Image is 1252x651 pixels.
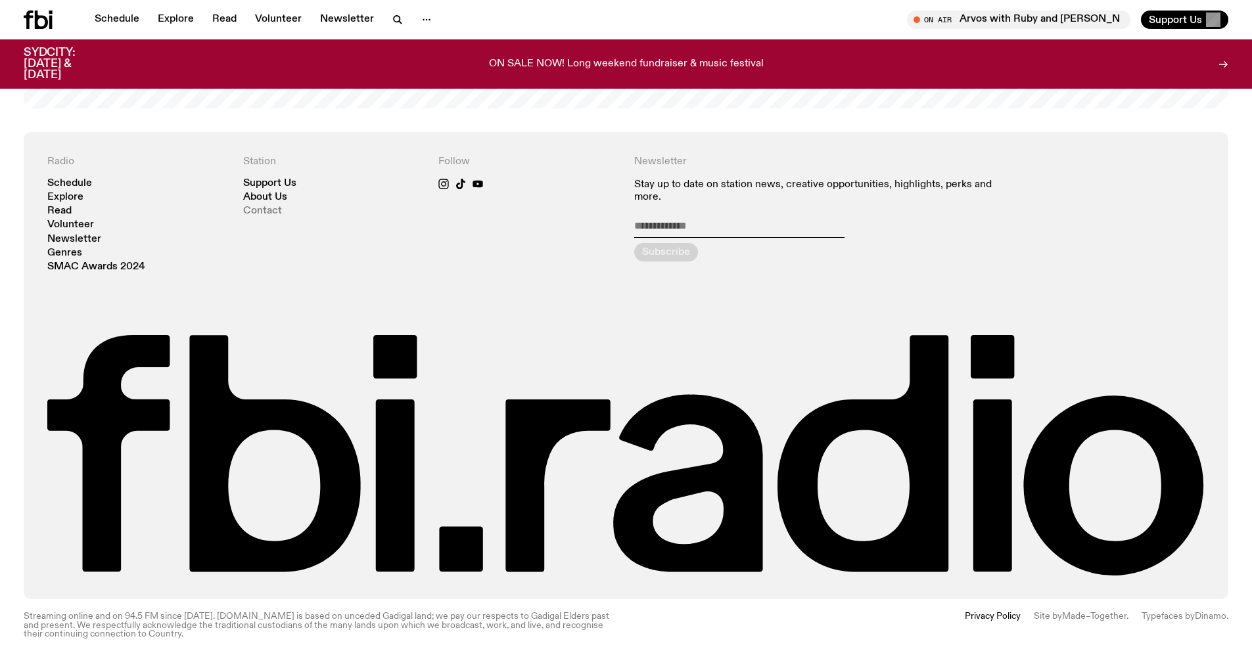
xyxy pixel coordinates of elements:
[24,47,108,81] h3: SYDCITY: [DATE] & [DATE]
[24,612,618,639] p: Streaming online and on 94.5 FM since [DATE]. [DOMAIN_NAME] is based on unceded Gadigal land; we ...
[150,11,202,29] a: Explore
[47,192,83,202] a: Explore
[1034,612,1062,621] span: Site by
[1195,612,1226,621] a: Dinamo
[243,179,296,189] a: Support Us
[489,58,764,70] p: ON SALE NOW! Long weekend fundraiser & music festival
[1141,11,1228,29] button: Support Us
[247,11,310,29] a: Volunteer
[634,156,1009,168] h4: Newsletter
[47,156,227,168] h4: Radio
[204,11,244,29] a: Read
[47,179,92,189] a: Schedule
[47,220,94,230] a: Volunteer
[243,192,287,202] a: About Us
[47,248,82,258] a: Genres
[1126,612,1128,621] span: .
[907,11,1130,29] button: On AirArvos with Ruby and [PERSON_NAME]
[1142,612,1195,621] span: Typefaces by
[87,11,147,29] a: Schedule
[243,156,423,168] h4: Station
[438,156,618,168] h4: Follow
[312,11,382,29] a: Newsletter
[1149,14,1202,26] span: Support Us
[47,206,72,216] a: Read
[1226,612,1228,621] span: .
[243,206,282,216] a: Contact
[634,179,1009,204] p: Stay up to date on station news, creative opportunities, highlights, perks and more.
[47,235,101,244] a: Newsletter
[1062,612,1126,621] a: Made–Together
[47,262,145,272] a: SMAC Awards 2024
[634,243,698,261] button: Subscribe
[965,612,1021,639] a: Privacy Policy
